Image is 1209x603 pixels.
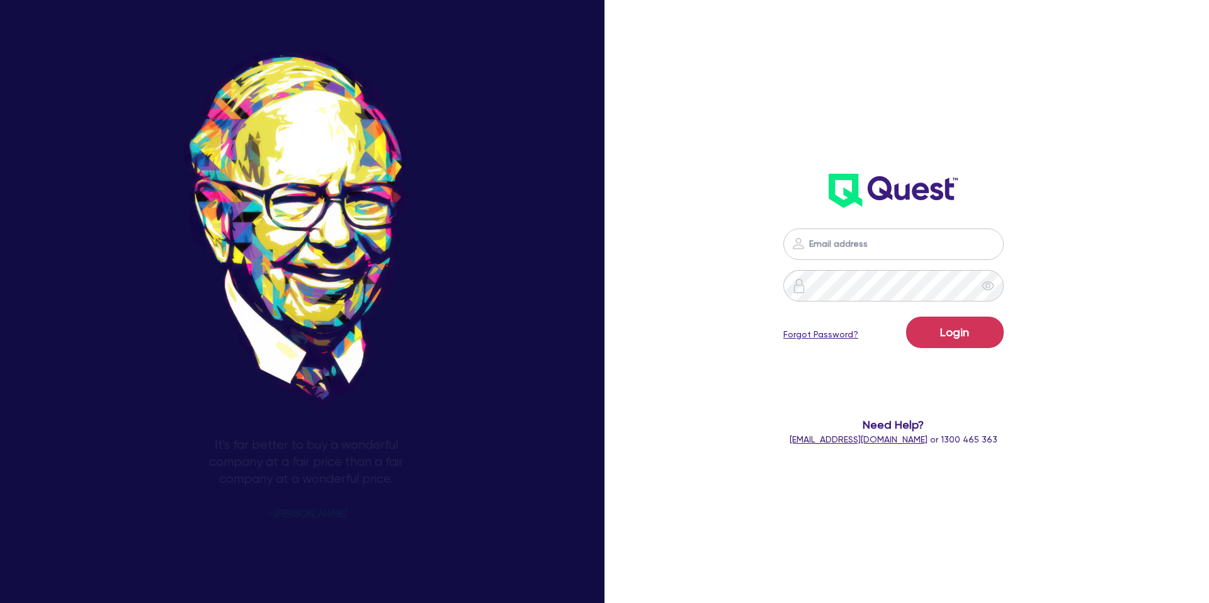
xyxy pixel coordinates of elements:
a: [EMAIL_ADDRESS][DOMAIN_NAME] [790,434,928,444]
img: wH2k97JdezQIQAAAABJRU5ErkJggg== [829,174,958,208]
img: icon-password [791,236,806,251]
img: icon-password [792,278,807,293]
button: Login [906,317,1004,348]
span: - [PERSON_NAME] [267,509,346,519]
input: Email address [783,228,1004,260]
a: Forgot Password? [783,328,858,341]
span: or 1300 465 363 [790,434,997,444]
span: eye [982,279,994,292]
span: Need Help? [731,416,1055,433]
